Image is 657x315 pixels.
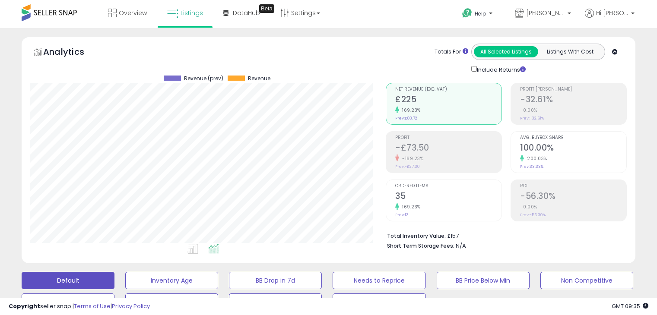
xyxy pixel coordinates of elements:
span: Help [475,10,486,17]
button: Default [22,272,114,289]
span: Listings [181,9,203,17]
small: 0.00% [520,107,537,113]
span: ROI [520,184,626,189]
small: Prev: 13 [395,212,409,217]
h5: Analytics [43,46,101,60]
small: 169.23% [399,204,421,210]
h2: £225 [395,94,501,106]
h2: -56.30% [520,191,626,203]
i: Get Help [462,8,473,19]
h2: -£73.50 [395,143,501,154]
small: 0.00% [520,204,537,210]
button: Inventory Age [125,272,218,289]
small: Prev: £83.72 [395,116,417,121]
h2: 100.00% [520,143,626,154]
small: 200.03% [524,155,547,162]
span: Net Revenue (Exc. VAT) [395,87,501,92]
span: [PERSON_NAME] Retail [526,9,565,17]
span: Profit [395,135,501,140]
div: seller snap | | [9,302,150,311]
button: Listings With Cost [538,46,602,57]
small: Prev: -56.30% [520,212,546,217]
h2: 35 [395,191,501,203]
button: Needs to Reprice [333,272,425,289]
button: BB Price Below Min [437,272,530,289]
button: Non Competitive [540,272,633,289]
button: BB Drop in 7d [229,272,322,289]
small: 169.23% [399,107,421,113]
span: N/A [456,242,466,250]
a: Privacy Policy [112,302,150,310]
strong: Copyright [9,302,40,310]
div: Include Returns [465,64,536,74]
a: Help [455,1,501,28]
span: Hi [PERSON_NAME] [596,9,628,17]
span: Avg. Buybox Share [520,135,626,140]
a: Hi [PERSON_NAME] [585,9,635,28]
span: Revenue [248,76,270,82]
span: Profit [PERSON_NAME] [520,87,626,92]
span: Ordered Items [395,184,501,189]
small: Prev: 33.33% [520,164,543,169]
b: Short Term Storage Fees: [387,242,454,249]
span: 2025-10-9 09:35 GMT [612,302,648,310]
span: DataHub [233,9,260,17]
h2: -32.61% [520,94,626,106]
div: Totals For [435,48,468,56]
button: All Selected Listings [474,46,538,57]
li: £157 [387,230,620,240]
b: Total Inventory Value: [387,232,446,239]
small: Prev: -32.61% [520,116,544,121]
div: Tooltip anchor [259,4,274,13]
span: Overview [119,9,147,17]
span: Revenue (prev) [184,76,223,82]
small: -169.23% [399,155,423,162]
small: Prev: -£27.30 [395,164,420,169]
a: Terms of Use [74,302,111,310]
